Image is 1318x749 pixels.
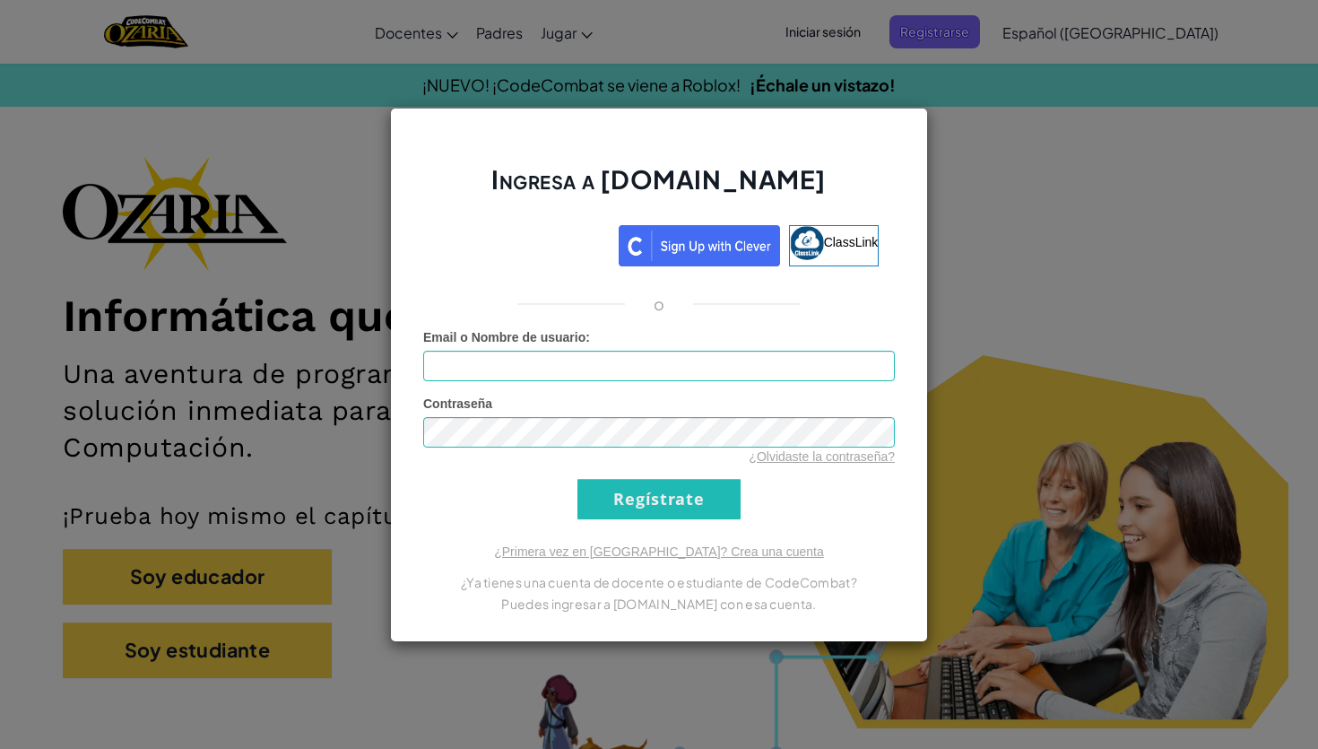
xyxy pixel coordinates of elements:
span: ClassLink [824,234,879,248]
a: ¿Olvidaste la contraseña? [749,449,895,464]
span: Contraseña [423,396,492,411]
p: Puedes ingresar a [DOMAIN_NAME] con esa cuenta. [423,593,895,614]
span: Email o Nombre de usuario [423,330,585,344]
p: o [654,293,664,315]
input: Regístrate [577,479,741,519]
p: ¿Ya tienes una cuenta de docente o estudiante de CodeCombat? [423,571,895,593]
a: ¿Primera vez en [GEOGRAPHIC_DATA]? Crea una cuenta [494,544,824,559]
label: : [423,328,590,346]
iframe: Botón de Acceder con Google [430,223,619,263]
img: clever_sso_button@2x.png [619,225,780,266]
h2: Ingresa a [DOMAIN_NAME] [423,162,895,214]
img: classlink-logo-small.png [790,226,824,260]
